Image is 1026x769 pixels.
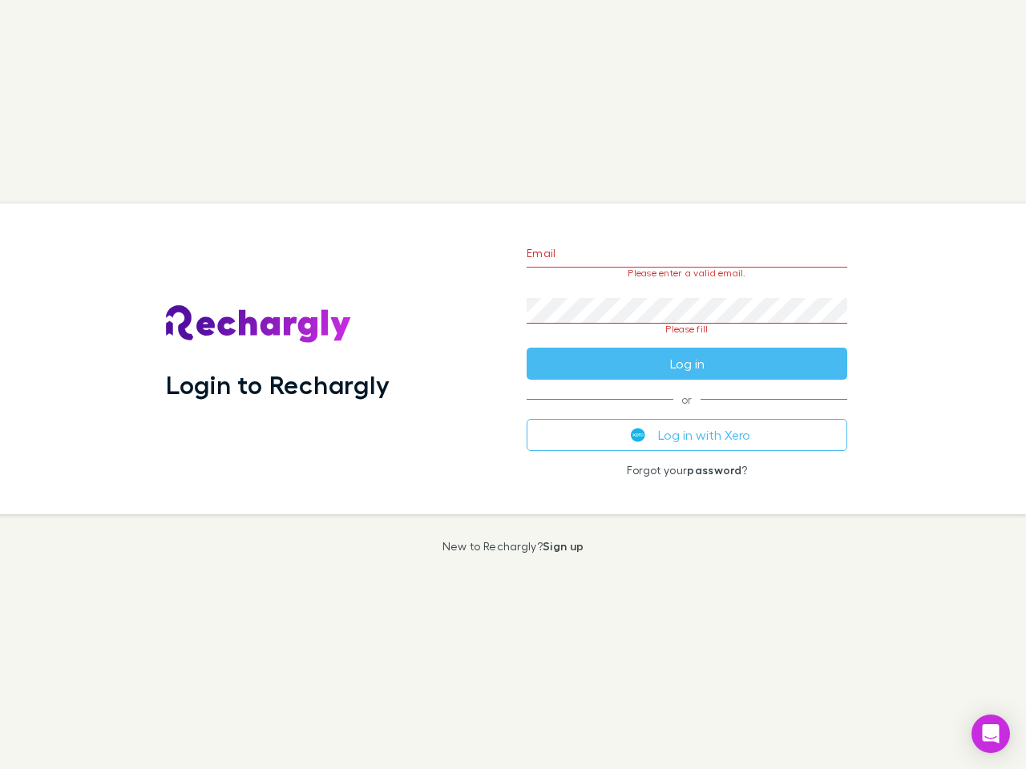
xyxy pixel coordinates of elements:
p: Please enter a valid email. [527,268,847,279]
span: or [527,399,847,400]
p: Forgot your ? [527,464,847,477]
h1: Login to Rechargly [166,369,390,400]
img: Xero's logo [631,428,645,442]
a: password [687,463,741,477]
button: Log in with Xero [527,419,847,451]
img: Rechargly's Logo [166,305,352,344]
button: Log in [527,348,847,380]
p: Please fill [527,324,847,335]
div: Open Intercom Messenger [971,715,1010,753]
p: New to Rechargly? [442,540,584,553]
a: Sign up [543,539,584,553]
